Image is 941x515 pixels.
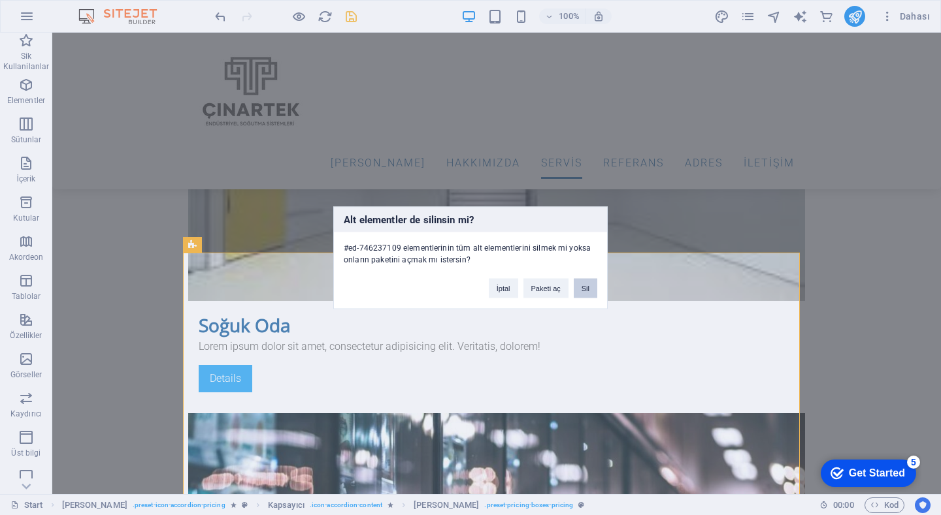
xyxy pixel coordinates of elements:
[96,3,109,16] div: 5
[334,232,607,265] div: #ed-746237109 elementlerinin tüm alt elementlerini silmek mi yoksa onların paketini açmak mı iste...
[523,278,569,298] button: Paketi aç
[574,278,597,298] button: Sil
[334,207,607,232] h3: Alt elementler de silinsin mi?
[10,7,105,34] div: Get Started 5 items remaining, 0% complete
[38,14,94,26] div: Get Started
[489,278,518,298] button: İptal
